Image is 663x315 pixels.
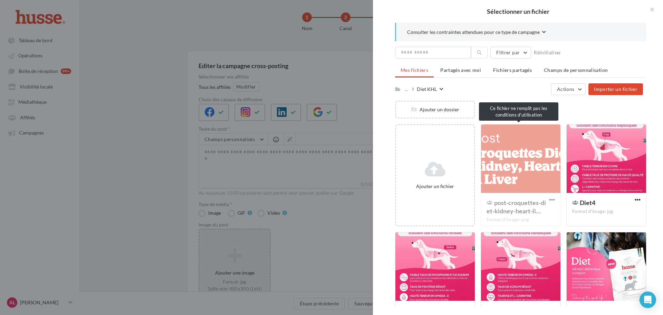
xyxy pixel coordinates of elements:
[396,106,474,113] div: Ajouter un dossier
[403,84,409,94] div: ...
[551,83,586,95] button: Actions
[493,67,532,73] span: Fichiers partagés
[572,209,641,215] div: Format d'image: jpg
[384,8,652,15] h2: Sélectionner un fichier
[580,307,595,314] span: Diet1
[407,28,546,37] button: Consulter les contraintes attendues pour ce type de campagne
[588,83,643,95] button: Importer un fichier
[417,86,437,93] div: Diet KHL
[531,48,564,57] button: Réinitialiser
[479,102,558,121] div: Ce fichier ne remplit pas les conditions d'utilisation
[440,67,481,73] span: Partagés avec moi
[490,47,531,58] button: Filtrer par
[409,307,424,314] span: Diet2
[544,67,608,73] span: Champs de personnalisation
[494,307,510,314] span: Diet3
[580,199,595,206] span: Diet4
[557,86,574,92] span: Actions
[401,67,428,73] span: Mes fichiers
[399,183,471,190] div: Ajouter un fichier
[640,291,656,308] div: Open Intercom Messenger
[407,29,540,36] span: Consulter les contraintes attendues pour ce type de campagne
[594,86,637,92] span: Importer un fichier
